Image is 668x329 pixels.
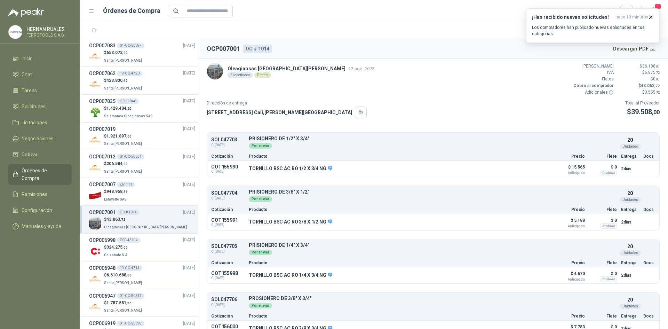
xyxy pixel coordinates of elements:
[183,320,195,327] span: [DATE]
[601,276,617,282] div: Incluido
[183,292,195,299] span: [DATE]
[207,63,223,79] img: Company Logo
[645,70,660,75] span: 6.875
[211,261,245,265] p: Cotización
[207,109,352,116] p: [STREET_ADDRESS] Cali , [PERSON_NAME][GEOGRAPHIC_DATA]
[8,220,72,233] a: Manuales y ayuda
[532,14,613,20] h3: ¡Has recibido nuevas solicitudes!
[550,163,585,175] p: $ 15.565
[89,125,195,147] a: OCP007019[DATE] Company Logo$1.921.897,60Santa [PERSON_NAME]
[117,154,144,159] div: 01-OC-50651
[183,265,195,271] span: [DATE]
[589,314,617,318] p: Flete
[126,301,132,305] span: ,36
[183,237,195,243] span: [DATE]
[104,77,143,84] p: $
[89,264,195,286] a: OCP00694819-OC-4714[DATE] Company Logo$6.610.688,00Santa [PERSON_NAME]
[8,8,44,17] img: Logo peakr
[89,189,101,202] img: Company Logo
[643,261,655,265] p: Docs
[117,210,140,215] div: OC # 1014
[601,223,617,229] div: Incluido
[89,209,195,230] a: OCP007001OC # 1014[DATE] Company Logo$43.063,72Oleaginosas [GEOGRAPHIC_DATA][PERSON_NAME]
[117,321,144,326] div: 01-OC-50598
[254,72,271,78] div: Directo
[621,165,639,173] p: 2 días
[621,314,639,318] p: Entrega
[22,135,54,142] span: Negociaciones
[249,154,546,158] p: Producto
[618,69,660,76] p: $
[249,143,272,149] div: Por enviar
[106,78,128,83] span: 423.830
[654,84,660,88] span: ,72
[122,245,128,249] span: ,00
[572,76,614,83] p: Fletes
[89,264,116,272] h3: OCP006948
[572,63,614,70] p: [PERSON_NAME]
[249,196,272,202] div: Por enviar
[243,45,272,53] div: OC # 1014
[627,296,633,304] p: 20
[89,97,195,119] a: OCP007035OC 15846[DATE] Company Logo$1.429.404,20Salamanca Oleaginosas SAS
[211,207,245,212] p: Cotización
[106,106,132,111] span: 1.429.404
[117,237,141,243] div: OSC 43194
[211,154,245,158] p: Cotización
[183,126,195,132] span: [DATE]
[618,83,660,89] p: $
[211,223,245,227] span: C: [DATE]
[249,303,272,308] div: Por enviar
[572,89,614,96] p: Adicionales
[89,106,101,118] img: Company Logo
[183,154,195,160] span: [DATE]
[8,164,72,185] a: Órdenes de Compra
[625,100,660,107] p: Total al Proveedor
[618,89,660,96] p: $
[550,261,585,265] p: Precio
[104,188,128,195] p: $
[627,189,633,197] p: 20
[643,207,655,212] p: Docs
[8,188,72,201] a: Remisiones
[22,55,33,62] span: Inicio
[106,134,132,139] span: 1.921.897
[620,197,641,203] div: Unidades
[106,189,128,194] span: 948.958
[589,261,617,265] p: Flete
[621,261,639,265] p: Entrega
[117,43,144,48] div: 01-OC-50697
[249,261,546,265] p: Producto
[8,52,72,65] a: Inicio
[89,292,116,300] h3: OCP006947
[621,207,639,212] p: Entrega
[89,292,195,314] a: OCP00694701-OC-50617[DATE] Company Logo$1.787.551,36Santa [PERSON_NAME]
[26,27,70,32] p: HERNAN RUALES
[89,181,195,203] a: OCP007007261111[DATE] Company Logo$948.958,36Lafayette SAS
[106,161,128,166] span: 206.584
[550,207,585,212] p: Precio
[625,107,660,117] p: $
[249,272,332,279] p: TORNILLO BSC AC RO 1/4 X 3/4 NG
[106,300,132,305] span: 1.787.551
[126,107,132,110] span: ,20
[8,132,72,145] a: Negociaciones
[183,70,195,77] span: [DATE]
[655,77,660,81] span: ,00
[89,181,116,188] h3: OCP007007
[8,204,72,217] a: Configuración
[89,273,101,285] img: Company Logo
[211,190,245,196] p: SOL047704
[106,245,128,250] span: 324.275
[589,269,617,278] p: $ 0
[183,181,195,188] span: [DATE]
[117,99,139,104] div: OC 15846
[122,162,128,166] span: ,00
[550,269,585,281] p: $ 4.670
[654,3,662,10] span: 1
[620,144,641,149] div: Unidades
[211,271,245,276] p: COT155998
[120,218,125,221] span: ,72
[89,301,101,313] img: Company Logo
[104,216,189,223] p: $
